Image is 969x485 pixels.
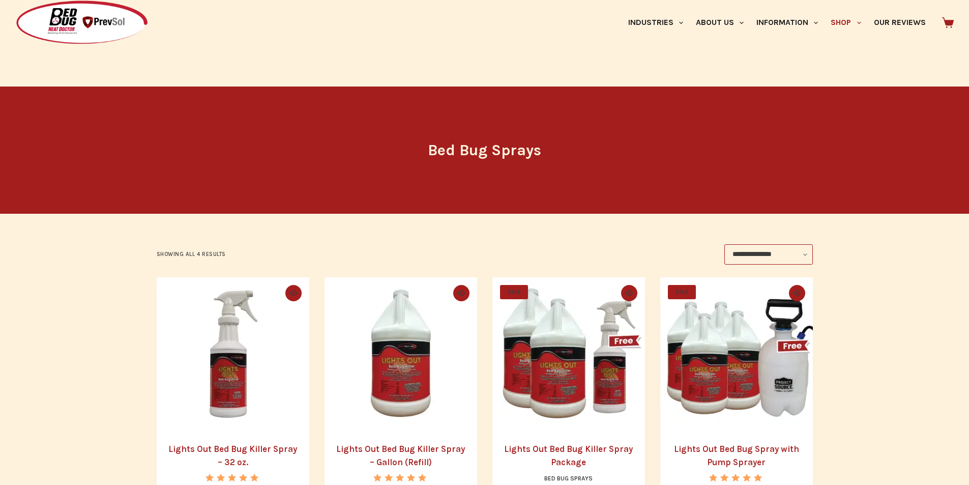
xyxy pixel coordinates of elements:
div: Rated 5.00 out of 5 [205,474,260,481]
p: Showing all 4 results [157,250,226,259]
picture: lights-out-qt-sprayer [157,277,309,430]
button: Quick view toggle [285,285,302,301]
a: Lights Out Bed Bug Killer Spray – 32 oz. [168,444,297,467]
div: Rated 5.00 out of 5 [373,474,428,481]
span: SALE [668,285,696,299]
button: Quick view toggle [789,285,805,301]
a: Lights Out Bed Bug Killer Spray Package [504,444,633,467]
a: Lights Out Bed Bug Spray with Pump Sprayer [674,444,799,467]
div: Rated 5.00 out of 5 [709,474,764,481]
img: Lights Out Bed Bug Killer Spray - 32 oz. [157,277,309,430]
h1: Bed Bug Sprays [294,139,676,162]
img: Lights Out Bed Bug Spray Package with two gallons and one 32 oz [492,277,645,430]
a: Lights Out Bed Bug Killer Spray Package [492,277,645,430]
button: Quick view toggle [453,285,469,301]
span: SALE [500,285,528,299]
a: Bed Bug Sprays [544,475,593,482]
picture: LightsOutPackage [492,277,645,430]
picture: lights-out-gallon [325,277,477,430]
a: Lights Out Bed Bug Killer Spray – Gallon (Refill) [336,444,465,467]
img: Lights Out Bed Bug Killer Spray - Gallon (Refill) [325,277,477,430]
select: Shop order [724,244,813,265]
a: Lights Out Bed Bug Spray with Pump Sprayer [660,277,813,430]
button: Quick view toggle [621,285,637,301]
